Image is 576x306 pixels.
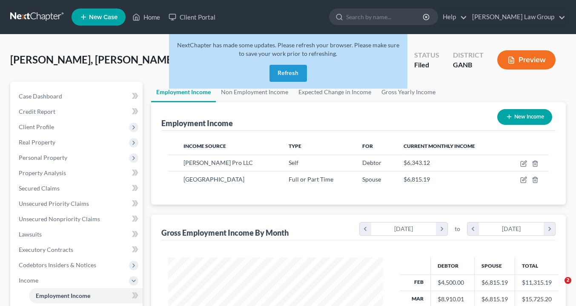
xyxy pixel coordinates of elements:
span: Employment Income [36,292,90,299]
div: Employment Income [161,118,233,128]
i: chevron_left [360,222,371,235]
span: Secured Claims [19,185,60,192]
a: Credit Report [12,104,143,119]
span: Debtor [362,159,381,166]
div: $4,500.00 [438,278,467,287]
span: to [455,225,460,233]
i: chevron_right [544,222,555,235]
a: Case Dashboard [12,89,143,104]
span: Unsecured Priority Claims [19,200,89,207]
input: Search by name... [346,9,424,25]
span: 2 [565,277,571,284]
span: Current Monthly Income [404,143,475,149]
span: Personal Property [19,154,67,161]
span: $6,343.12 [404,159,430,166]
div: Filed [414,60,439,70]
i: chevron_right [436,222,447,235]
div: GANB [453,60,484,70]
span: Codebtors Insiders & Notices [19,261,96,268]
a: Help [438,9,467,25]
span: $6,815.19 [404,176,430,183]
div: Status [414,50,439,60]
iframe: Intercom live chat [547,277,567,297]
span: Spouse [362,176,381,183]
span: Type [289,143,301,149]
span: Full or Part Time [289,176,333,183]
a: Employment Income [151,82,216,102]
span: Client Profile [19,123,54,130]
span: Real Property [19,139,55,146]
span: For [362,143,373,149]
span: New Case [89,14,117,20]
button: Refresh [269,65,307,82]
span: [PERSON_NAME], [PERSON_NAME] [10,53,175,66]
a: Gross Yearly Income [376,82,441,102]
span: [PERSON_NAME] Pro LLC [183,159,253,166]
a: Client Portal [164,9,220,25]
div: Gross Employment Income By Month [161,228,289,238]
a: Home [128,9,164,25]
th: Feb [400,274,431,291]
div: [DATE] [371,222,436,235]
span: Self [289,159,298,166]
span: [GEOGRAPHIC_DATA] [183,176,244,183]
div: $6,815.19 [481,278,508,287]
th: Spouse [474,257,515,274]
span: NextChapter has made some updates. Please refresh your browser. Please make sure to save your wor... [177,41,399,57]
a: Secured Claims [12,181,143,196]
i: chevron_left [467,222,479,235]
a: Property Analysis [12,165,143,181]
td: $11,315.19 [515,274,559,291]
span: Case Dashboard [19,92,62,100]
span: Property Analysis [19,169,66,176]
div: District [453,50,484,60]
th: Debtor [430,257,474,274]
span: Income Source [183,143,226,149]
span: Unsecured Nonpriority Claims [19,215,100,222]
a: Employment Income [29,288,143,303]
button: New Income [497,109,552,125]
span: Lawsuits [19,231,42,238]
a: Executory Contracts [12,242,143,257]
div: [DATE] [479,222,544,235]
span: Credit Report [19,108,55,115]
th: Total [515,257,559,274]
a: Unsecured Nonpriority Claims [12,211,143,227]
a: Lawsuits [12,227,143,242]
div: $6,815.19 [481,295,508,303]
button: Preview [497,50,556,69]
a: Unsecured Priority Claims [12,196,143,211]
span: Income [19,277,38,284]
a: [PERSON_NAME] Law Group [468,9,565,25]
span: Executory Contracts [19,246,73,253]
div: $8,910.01 [438,295,467,303]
